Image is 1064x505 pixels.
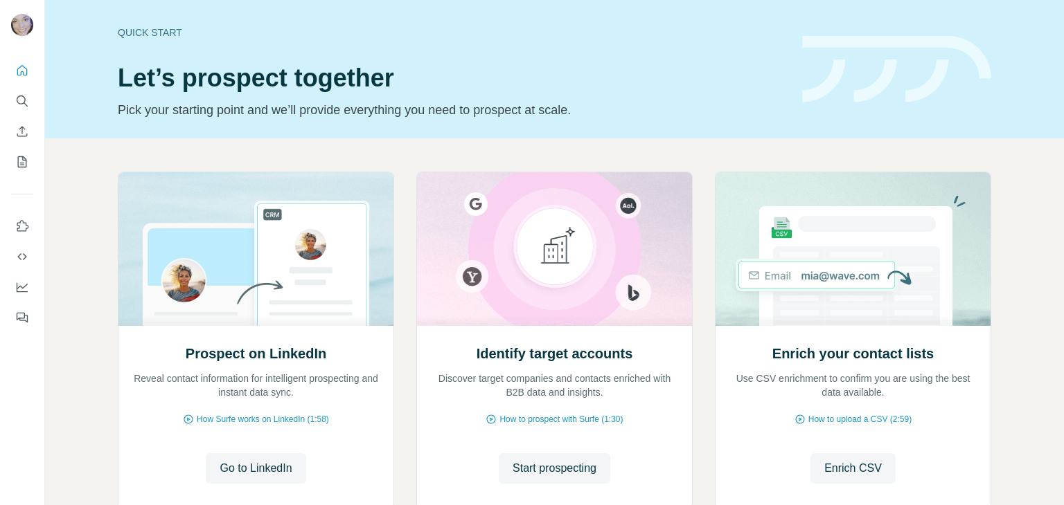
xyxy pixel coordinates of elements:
img: banner [802,36,991,103]
span: Go to LinkedIn [220,460,292,477]
span: How Surfe works on LinkedIn (1:58) [197,413,329,425]
p: Reveal contact information for intelligent prospecting and instant data sync. [132,371,380,399]
button: My lists [11,149,33,174]
p: Use CSV enrichment to confirm you are using the best data available. [729,371,977,399]
button: Start prospecting [499,453,610,484]
button: Use Surfe API [11,244,33,269]
img: Avatar [11,14,33,36]
button: Dashboard [11,275,33,300]
p: Pick your starting point and we’ll provide everything you need to prospect at scale. [118,100,786,120]
p: Discover target companies and contacts enriched with B2B data and insights. [431,371,678,399]
button: Quick start [11,58,33,83]
span: How to prospect with Surfe (1:30) [499,413,623,425]
div: Quick start [118,26,786,39]
img: Prospect on LinkedIn [118,172,394,326]
h2: Prospect on LinkedIn [186,344,326,363]
img: Identify target accounts [416,172,693,326]
button: Use Surfe on LinkedIn [11,214,33,239]
button: Enrich CSV [11,119,33,144]
button: Go to LinkedIn [206,453,305,484]
button: Search [11,89,33,113]
img: Enrich your contact lists [715,172,991,326]
button: Feedback [11,305,33,330]
span: Enrich CSV [824,460,882,477]
h2: Identify target accounts [477,344,633,363]
h2: Enrich your contact lists [772,344,934,363]
button: Enrich CSV [810,453,896,484]
span: How to upload a CSV (2:59) [808,413,912,425]
span: Start prospecting [513,460,596,477]
h1: Let’s prospect together [118,64,786,92]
